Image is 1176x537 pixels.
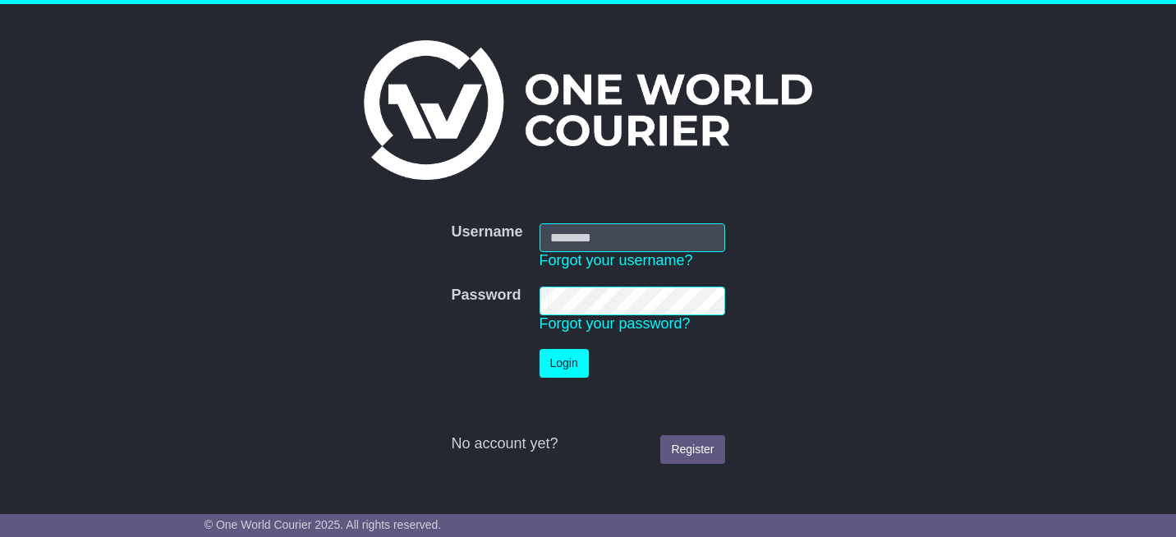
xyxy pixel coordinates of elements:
[540,349,589,378] button: Login
[540,252,693,268] a: Forgot your username?
[204,518,442,531] span: © One World Courier 2025. All rights reserved.
[660,435,724,464] a: Register
[451,435,724,453] div: No account yet?
[451,223,522,241] label: Username
[364,40,812,180] img: One World
[451,287,521,305] label: Password
[540,315,691,332] a: Forgot your password?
